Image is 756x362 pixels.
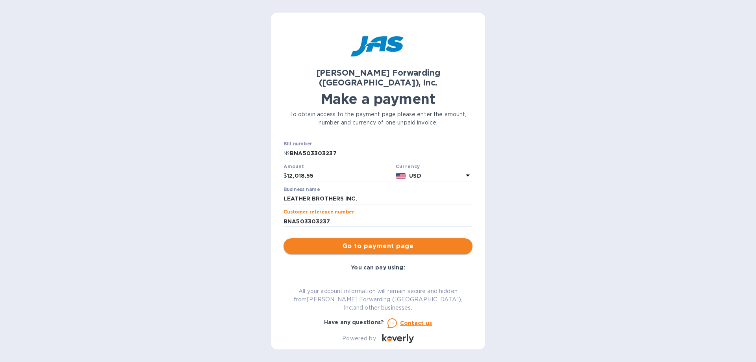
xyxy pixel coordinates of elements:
input: Enter customer reference number [283,215,472,227]
label: Bill number [283,142,312,147]
label: Customer reference number [283,210,354,215]
h1: Make a payment [283,91,472,107]
p: № [283,149,290,158]
input: 0.00 [287,170,393,182]
b: You can pay using: [351,264,405,271]
input: Enter bill number [290,147,472,159]
b: Have any questions? [324,319,384,325]
p: $ [283,172,287,180]
b: USD [409,173,421,179]
p: All your account information will remain secure and hidden from [PERSON_NAME] Forwarding ([GEOGRA... [283,287,472,312]
label: Business name [283,187,320,192]
button: Go to payment page [283,238,472,254]
img: USD [396,173,406,179]
p: To obtain access to the payment page please enter the amount, number and currency of one unpaid i... [283,110,472,127]
b: Currency [396,163,420,169]
p: Powered by [342,334,376,343]
b: [PERSON_NAME] Forwarding ([GEOGRAPHIC_DATA]), Inc. [316,68,440,87]
span: Go to payment page [290,241,466,251]
u: Contact us [400,320,432,326]
label: Amount [283,164,304,169]
input: Enter business name [283,193,472,205]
